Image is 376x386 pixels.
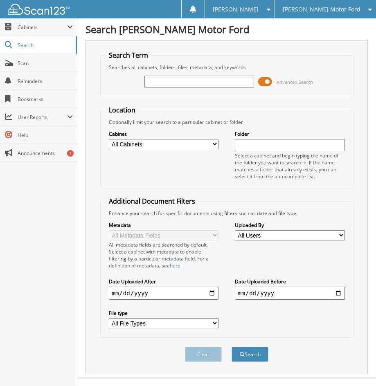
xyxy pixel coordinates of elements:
span: Cabinets [18,24,67,31]
h1: Search [PERSON_NAME] Motor Ford [86,22,368,36]
img: scan123-logo-white.svg [8,4,70,15]
label: Folder [235,130,345,137]
div: Searches all cabinets, folders, files, metadata, and keywords [105,64,349,71]
span: Bookmarks [18,96,73,103]
input: start [109,287,219,300]
div: Enhance your search for specific documents using filters such as date and file type. [105,210,349,217]
span: Help [18,132,73,139]
legend: Search Term [105,51,152,60]
span: User Reports [18,114,67,121]
label: Uploaded By [235,222,345,229]
span: [PERSON_NAME] [213,7,259,12]
span: [PERSON_NAME] Motor Ford [283,7,360,12]
div: All metadata fields are searched by default. Select a cabinet with metadata to enable filtering b... [109,241,219,269]
input: end [235,287,345,300]
button: Search [232,347,268,362]
div: Select a cabinet and begin typing the name of the folder you want to search in. If the name match... [235,152,345,180]
label: File type [109,310,219,316]
span: Scan [18,60,73,67]
span: Reminders [18,78,73,85]
div: Optionally limit your search to a particular cabinet or folder [105,119,349,126]
span: Search [18,42,72,49]
legend: Location [105,105,140,114]
label: Date Uploaded After [109,278,219,285]
legend: Additional Document Filters [105,197,199,206]
span: Announcements [18,150,73,157]
button: Clear [185,347,222,362]
label: Metadata [109,222,219,229]
div: 1 [67,150,74,157]
label: Cabinet [109,130,219,137]
a: here [170,262,180,269]
span: Advanced Search [277,79,313,85]
label: Date Uploaded Before [235,278,345,285]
